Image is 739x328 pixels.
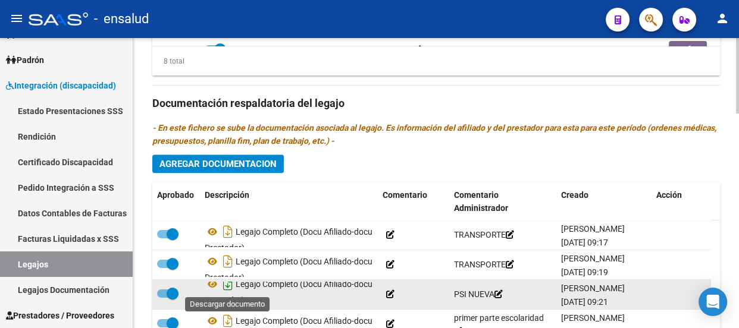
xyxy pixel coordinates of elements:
div: Legajo Completo (Docu Afiliado-docu Prestador) [205,222,373,247]
span: Padrón [6,53,44,67]
i: Descargar documento [220,252,236,271]
span: [DATE] 09:19 [561,267,608,277]
h3: Documentación respaldatoria del legajo [152,95,720,112]
datatable-header-cell: Aprobado [152,182,200,222]
datatable-header-cell: Acción [652,182,711,222]
span: Acción [656,190,682,200]
span: PSI NUEVA [454,289,503,299]
span: Prestadores / Proveedores [6,309,114,322]
span: - ensalud [94,6,149,32]
span: Descripción [205,190,249,200]
i: Descargar documento [220,275,236,294]
span: Aprobado [157,190,194,200]
div: Legajo Completo (Docu Afiliado-docu Prestador) [205,282,373,307]
span: [PERSON_NAME] [252,45,316,55]
i: - En este fichero se sube la documentación asociada al legajo. Es información del afiliado y del ... [152,123,716,146]
span: TRANSPORTE [454,260,514,269]
span: Creado [561,190,588,200]
span: TRANSPORTE [454,230,514,239]
span: [PERSON_NAME] [561,313,625,323]
div: Legajo Completo (Docu Afiliado-docu Prestador) [205,252,373,277]
span: [PERSON_NAME] [561,254,625,263]
span: Comentario Administrador [454,190,508,213]
mat-icon: menu [10,11,24,26]
datatable-header-cell: Descripción [200,182,378,222]
datatable-header-cell: Comentario Administrador [449,182,556,222]
button: Agregar Documentacion [152,154,284,173]
span: 202512 [603,45,632,55]
span: Comentario [383,190,427,200]
i: Descargar documento [220,222,236,241]
div: Open Intercom Messenger [699,288,727,316]
span: 202504 [538,45,566,55]
span: Agregar Documentacion [159,159,277,169]
span: [PERSON_NAME] [561,224,625,234]
div: 8 total [152,55,184,68]
span: [DATE] 09:21 [561,297,608,307]
span: [PERSON_NAME] [561,283,625,293]
span: 27369371946 [347,45,400,55]
datatable-header-cell: Creado [556,182,652,222]
mat-icon: person [715,11,729,26]
span: [DATE] 09:17 [561,238,608,247]
span: Integración (discapacidad) [6,79,116,92]
datatable-header-cell: Comentario [378,182,449,222]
